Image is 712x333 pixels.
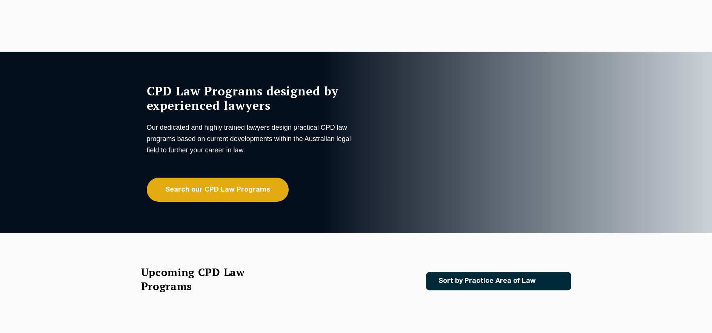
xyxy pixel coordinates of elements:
h2: Upcoming CPD Law Programs [141,265,264,293]
p: Our dedicated and highly trained lawyers design practical CPD law programs based on current devel... [147,122,354,156]
a: Sort by Practice Area of Law [426,272,571,290]
h1: CPD Law Programs designed by experienced lawyers [147,84,354,112]
img: Icon [548,278,557,284]
a: Search our CPD Law Programs [147,178,289,202]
